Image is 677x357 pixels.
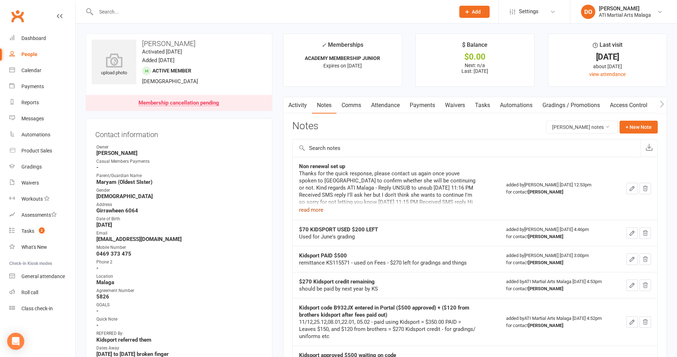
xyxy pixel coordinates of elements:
strong: [DATE] [96,222,263,228]
div: Workouts [21,196,43,202]
div: Calendar [21,67,41,73]
a: Roll call [9,285,75,301]
div: [PERSON_NAME] [599,5,651,12]
div: Gender [96,187,263,194]
a: Tasks [470,97,495,114]
a: Waivers [9,175,75,191]
a: Tasks 2 [9,223,75,239]
div: Mobile Number [96,244,263,251]
a: Waivers [440,97,470,114]
a: Class kiosk mode [9,301,75,317]
strong: $70 KIDSPORT USED $200 LEFT [299,226,378,233]
div: GOALS [96,302,263,308]
strong: Kidsport PAID $500 [299,252,347,259]
a: Gradings [9,159,75,175]
a: view attendance [589,71,626,77]
div: Payments [21,84,44,89]
strong: [PERSON_NAME] [528,286,564,291]
div: What's New [21,244,47,250]
div: People [21,51,37,57]
div: Memberships [322,40,363,54]
div: Date of Birth [96,216,263,222]
h3: [PERSON_NAME] [92,40,266,47]
strong: $270 Kidsport credit remaining [299,278,375,285]
div: for contact [506,188,611,196]
span: Settings [519,4,539,20]
a: Workouts [9,191,75,207]
div: should be paid by next year by KS [299,285,478,292]
div: added by ATI Martial Arts Malaga [DATE] 4:53pm [506,278,611,292]
div: Phone 2 [96,259,263,266]
button: + New Note [620,121,658,134]
div: Assessments [21,212,57,218]
strong: - [96,265,263,271]
div: Agreement Number [96,287,263,294]
div: Dashboard [21,35,46,41]
div: Roll call [21,290,38,295]
a: Dashboard [9,30,75,46]
span: 2 [39,227,45,233]
div: Dates Away [96,345,263,352]
a: General attendance kiosk mode [9,268,75,285]
div: [DATE] [555,53,660,61]
span: Expires on [DATE] [323,63,362,69]
time: Activated [DATE] [142,49,182,55]
div: 11/12,25.12,08.01,22.01, 05.02 - paid using Kidsport = $350.00 PAID = Leaves $150, and $120 from ... [299,318,478,340]
div: Owner [96,144,263,151]
div: $0.00 [422,53,528,61]
button: read more [299,206,323,214]
div: General attendance [21,273,65,279]
strong: 0469 373 475 [96,251,263,257]
div: added by ATI Martial Arts Malaga [DATE] 4:52pm [506,315,611,329]
div: Tasks [21,228,34,234]
a: Reports [9,95,75,111]
span: Add [472,9,481,15]
span: [DEMOGRAPHIC_DATA] [142,78,198,85]
div: ATI Martial Arts Malaga [599,12,651,18]
strong: [PERSON_NAME] [528,323,564,328]
strong: - [96,308,263,314]
strong: [EMAIL_ADDRESS][DOMAIN_NAME] [96,236,263,242]
a: Payments [405,97,440,114]
a: People [9,46,75,62]
div: Thanks for the quick response, please contact us again once youve spoken to [GEOGRAPHIC_DATA] to ... [299,170,478,213]
i: ✓ [322,42,326,49]
a: What's New [9,239,75,255]
a: Comms [337,97,366,114]
a: Gradings / Promotions [537,97,605,114]
div: Reports [21,100,39,105]
strong: 5826 [96,293,263,300]
input: Search notes [293,140,641,157]
div: for contact [506,285,611,292]
strong: Maryam (Oldest SIster) [96,179,263,185]
div: REFERRED By: [96,330,263,337]
strong: Non renewal set up [299,163,345,170]
div: Open Intercom Messenger [7,333,24,350]
div: for contact [506,322,611,329]
strong: [PERSON_NAME] [528,189,564,195]
strong: [PERSON_NAME] [96,150,263,156]
div: $ Balance [462,40,487,53]
a: Calendar [9,62,75,79]
strong: - [96,322,263,328]
div: Automations [21,132,50,137]
a: Access Control [605,97,652,114]
div: Product Sales [21,148,52,154]
strong: Kidsport referred them [96,337,263,343]
a: Messages [9,111,75,127]
strong: [PERSON_NAME] [528,260,564,265]
div: Class check-in [21,306,53,311]
strong: ACADEMY MEMBERSHIP JUNIOR [305,55,380,61]
a: Attendance [366,97,405,114]
div: Messages [21,116,44,121]
strong: Girrawheen 6064 [96,207,263,214]
div: for contact [506,259,611,266]
a: Product Sales [9,143,75,159]
div: Parent/Guardian Name [96,172,263,179]
button: Add [459,6,490,18]
a: Assessments [9,207,75,223]
strong: Kidsport code B932JX entered in Portal ($500 approved) + ($120 from brothers kidsport after fees ... [299,305,469,318]
div: Address [96,201,263,208]
div: Gradings [21,164,42,170]
div: added by [PERSON_NAME] [DATE] 12:53pm [506,181,611,196]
